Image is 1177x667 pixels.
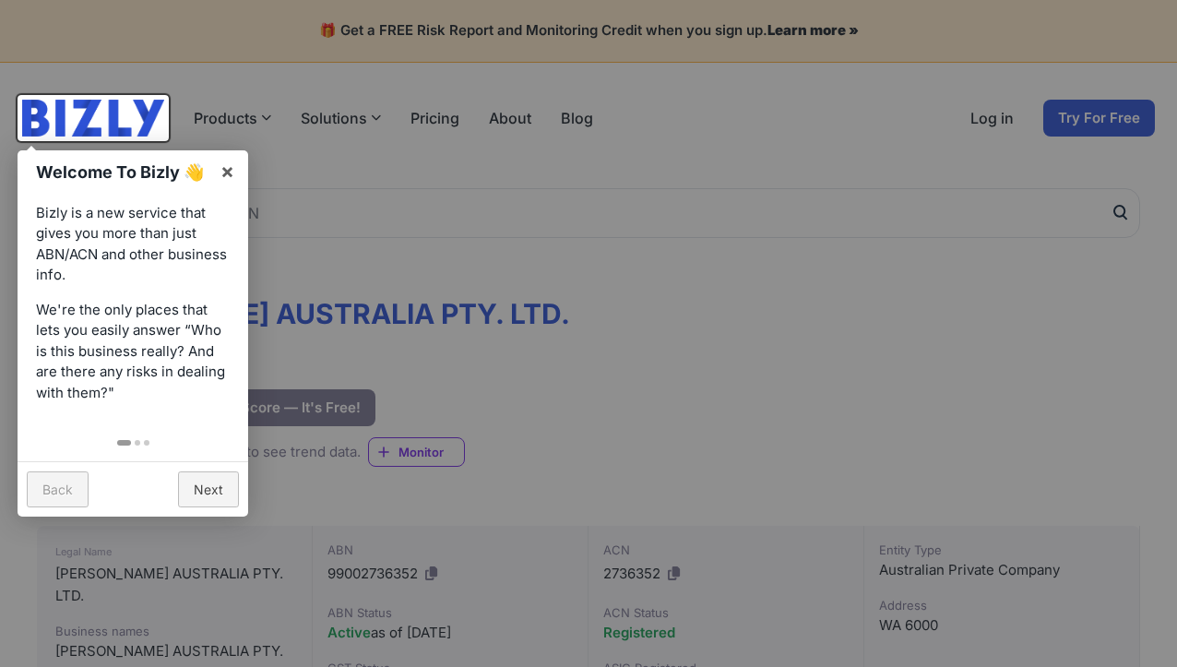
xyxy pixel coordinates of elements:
[36,203,230,286] p: Bizly is a new service that gives you more than just ABN/ACN and other business info.
[178,471,239,507] a: Next
[36,300,230,404] p: We're the only places that lets you easily answer “Who is this business really? And are there any...
[36,160,210,185] h1: Welcome To Bizly 👋
[207,150,248,192] a: ×
[27,471,89,507] a: Back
